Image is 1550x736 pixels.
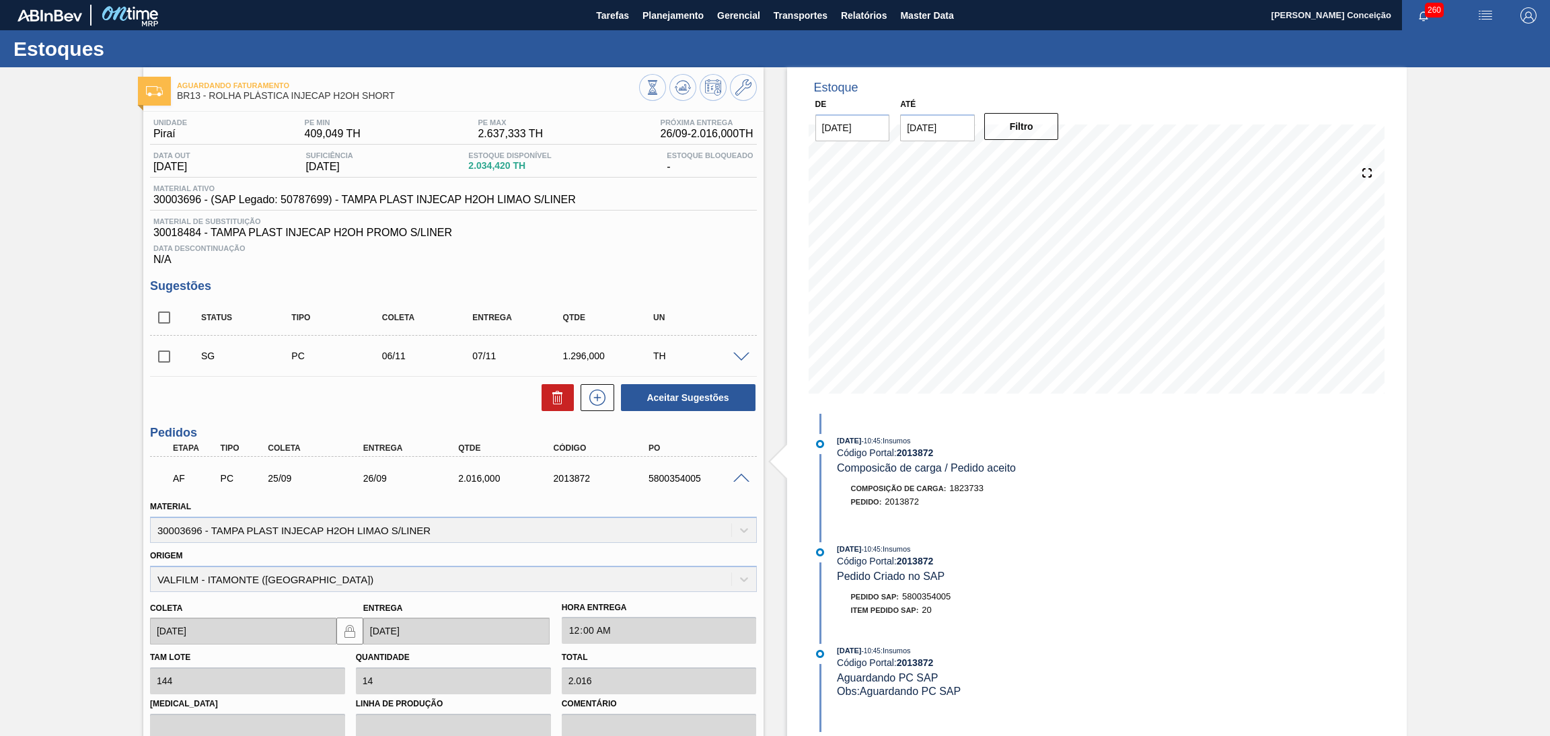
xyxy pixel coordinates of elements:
[922,605,931,615] span: 20
[816,650,824,658] img: atual
[217,443,268,453] div: Tipo
[862,437,881,445] span: - 10:45
[153,217,753,225] span: Material de Substituição
[550,443,659,453] div: Código
[305,161,353,173] span: [DATE]
[13,41,252,57] h1: Estoques
[360,473,468,484] div: 26/09/2025
[468,151,551,159] span: Estoque Disponível
[153,128,187,140] span: Piraí
[264,473,373,484] div: 25/09/2025
[900,7,953,24] span: Master Data
[150,603,182,613] label: Coleta
[1402,6,1445,25] button: Notificações
[360,443,468,453] div: Entrega
[621,384,755,411] button: Aceitar Sugestões
[816,548,824,556] img: atual
[150,618,336,645] input: dd/mm/yyyy
[198,351,300,361] div: Sugestão Criada
[596,7,629,24] span: Tarefas
[900,114,975,141] input: dd/mm/yyyy
[837,686,961,697] span: Obs: Aguardando PC SAP
[379,351,481,361] div: 06/11/2025
[153,151,190,159] span: Data out
[1520,7,1537,24] img: Logout
[661,128,753,140] span: 26/09 - 2.016,000 TH
[535,384,574,411] div: Excluir Sugestões
[851,593,899,601] span: Pedido SAP:
[837,462,1016,474] span: Composicão de carga / Pedido aceito
[837,571,945,582] span: Pedido Criado no SAP
[560,351,662,361] div: 1.296,000
[153,118,187,126] span: Unidade
[614,383,757,412] div: Aceitar Sugestões
[560,313,662,322] div: Qtde
[150,239,757,266] div: N/A
[639,74,666,101] button: Visão Geral dos Estoques
[730,74,757,101] button: Ir ao Master Data / Geral
[150,279,757,293] h3: Sugestões
[562,694,757,714] label: Comentário
[814,81,858,95] div: Estoque
[173,473,217,484] p: AF
[774,7,827,24] span: Transportes
[897,657,934,668] strong: 2013872
[700,74,727,101] button: Programar Estoque
[455,443,563,453] div: Qtde
[356,694,551,714] label: Linha de Produção
[198,313,300,322] div: Status
[949,483,984,493] span: 1823733
[478,128,543,140] span: 2.637,333 TH
[1425,3,1444,17] span: 260
[885,496,919,507] span: 2013872
[897,447,934,458] strong: 2013872
[288,313,390,322] div: Tipo
[455,473,563,484] div: 2.016,000
[650,351,752,361] div: TH
[146,86,163,96] img: Ícone
[363,603,403,613] label: Entrega
[667,151,753,159] span: Estoque Bloqueado
[342,623,358,639] img: locked
[562,598,757,618] label: Hora Entrega
[816,440,824,448] img: atual
[650,313,752,322] div: UN
[153,227,753,239] span: 30018484 - TAMPA PLAST INJECAP H2OH PROMO S/LINER
[150,653,190,662] label: Tam lote
[645,443,753,453] div: PO
[1477,7,1493,24] img: userActions
[379,313,481,322] div: Coleta
[153,194,576,206] span: 30003696 - (SAP Legado: 50787699) - TAMPA PLAST INJECAP H2OH LIMAO S/LINER
[217,473,268,484] div: Pedido de Compra
[663,151,756,173] div: -
[468,161,551,171] span: 2.034,420 TH
[177,91,639,101] span: BR13 - ROLHA PLÁSTICA INJECAP H2OH SHORT
[177,81,639,89] span: Aguardando Faturamento
[305,128,361,140] span: 409,049 TH
[363,618,550,645] input: dd/mm/yyyy
[815,100,827,109] label: De
[336,618,363,645] button: locked
[851,484,947,492] span: Composição de Carga :
[837,447,1156,458] div: Código Portal:
[642,7,704,24] span: Planejamento
[170,443,221,453] div: Etapa
[264,443,373,453] div: Coleta
[851,606,919,614] span: Item pedido SAP:
[478,118,543,126] span: PE MAX
[902,591,951,601] span: 5800354005
[661,118,753,126] span: Próxima Entrega
[669,74,696,101] button: Atualizar Gráfico
[153,184,576,192] span: Material ativo
[150,551,183,560] label: Origem
[305,151,353,159] span: Suficiência
[150,426,757,440] h3: Pedidos
[150,694,345,714] label: [MEDICAL_DATA]
[562,653,588,662] label: Total
[645,473,753,484] div: 5800354005
[288,351,390,361] div: Pedido de Compra
[356,653,410,662] label: Quantidade
[900,100,916,109] label: Até
[305,118,361,126] span: PE MIN
[469,313,571,322] div: Entrega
